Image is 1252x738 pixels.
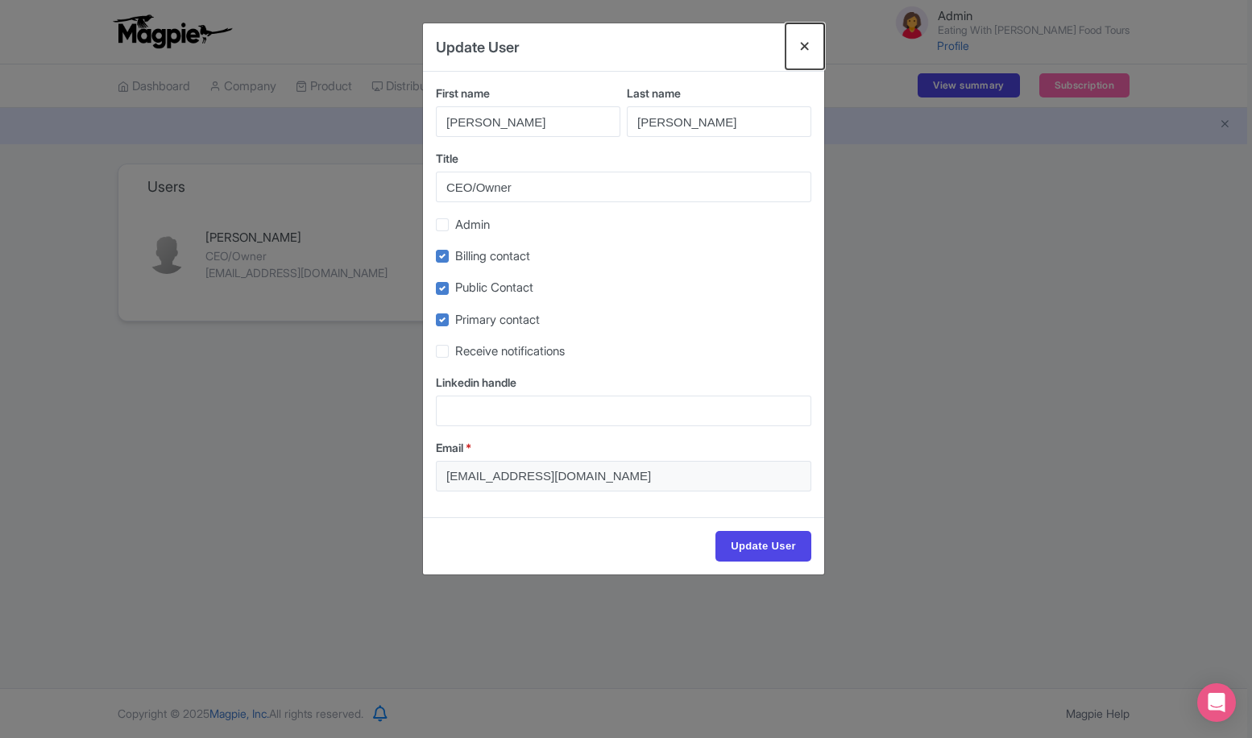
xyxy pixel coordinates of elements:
[1197,683,1236,722] div: Open Intercom Messenger
[455,343,565,359] span: Receive notifications
[436,86,490,100] span: First name
[455,248,530,263] span: Billing contact
[786,23,824,69] button: Close
[455,217,490,232] span: Admin
[436,441,463,454] span: Email
[455,280,533,295] span: Public Contact
[715,531,811,562] input: Update User
[455,312,540,327] span: Primary contact
[627,86,681,100] span: Last name
[436,151,458,165] span: Title
[436,36,520,58] h4: Update User
[436,375,516,389] span: Linkedin handle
